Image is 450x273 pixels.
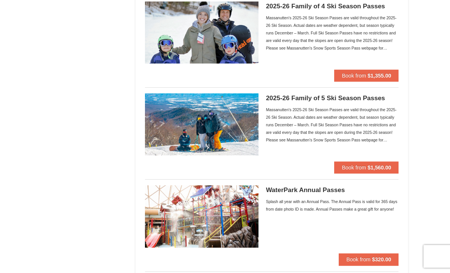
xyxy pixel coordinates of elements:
[266,198,399,213] div: Splash all year with an Annual Pass. The Annual Pass is valid for 365 days from date photo ID is ...
[367,164,391,171] strong: $1,560.00
[266,3,399,10] h5: 2025-26 Family of 4 Ski Season Passes
[342,73,366,79] span: Book from
[145,93,258,155] img: 6619937-205-1660e5b5.jpg
[266,14,399,52] div: Massanutten's 2025-26 Ski Season Passes are valid throughout the 2025-26 Ski Season. Actual dates...
[346,256,371,262] span: Book from
[334,70,399,82] button: Book from $1,355.00
[266,186,399,194] h5: WaterPark Annual Passes
[266,106,399,144] div: Massanutten's 2025-26 Ski Season Passes are valid throughout the 2025-26 Ski Season. Actual dates...
[334,161,399,174] button: Book from $1,560.00
[367,73,391,79] strong: $1,355.00
[342,164,366,171] span: Book from
[372,256,391,262] strong: $320.00
[339,253,399,265] button: Book from $320.00
[145,185,258,247] img: 6619937-36-230dbc92.jpg
[266,95,399,102] h5: 2025-26 Family of 5 Ski Season Passes
[145,2,258,64] img: 6619937-202-8a68a6a2.jpg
